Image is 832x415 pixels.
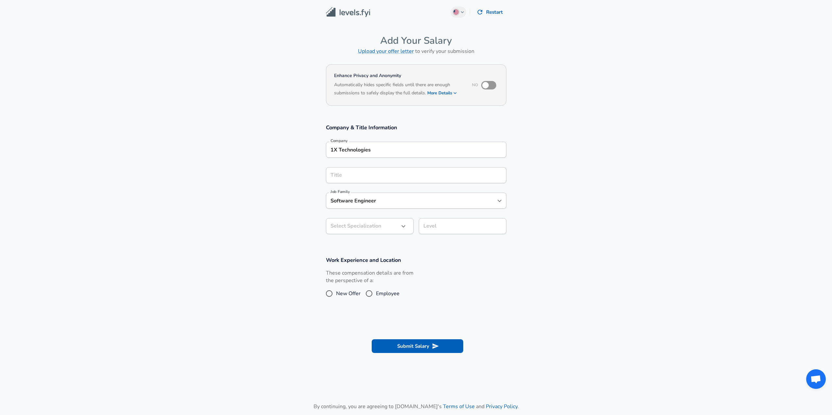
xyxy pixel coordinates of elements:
input: Software Engineer [329,196,494,206]
a: Privacy Policy [486,403,518,410]
button: More Details [427,88,457,98]
label: Company [331,139,348,143]
span: No [472,82,478,88]
button: Submit Salary [372,339,463,353]
h4: Add Your Salary [326,35,506,47]
a: Upload your offer letter [358,48,414,55]
label: Job Family [331,190,350,194]
span: New Offer [336,290,361,297]
button: Restart [474,5,506,19]
h6: to verify your submission [326,47,506,56]
div: Open chat [806,369,826,389]
h6: Automatically hides specific fields until there are enough submissions to safely display the full... [334,81,463,98]
input: Software Engineer [329,170,503,180]
label: These compensation details are from the perspective of a: [326,269,414,284]
input: L3 [422,221,503,231]
input: Google [329,145,503,155]
button: English (US) [450,7,466,18]
img: English (US) [453,9,459,15]
a: Terms of Use [443,403,475,410]
h3: Company & Title Information [326,124,506,131]
h3: Work Experience and Location [326,256,506,264]
span: Employee [376,290,399,297]
img: Levels.fyi [326,7,370,17]
button: Open [495,196,504,205]
h4: Enhance Privacy and Anonymity [334,72,463,79]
